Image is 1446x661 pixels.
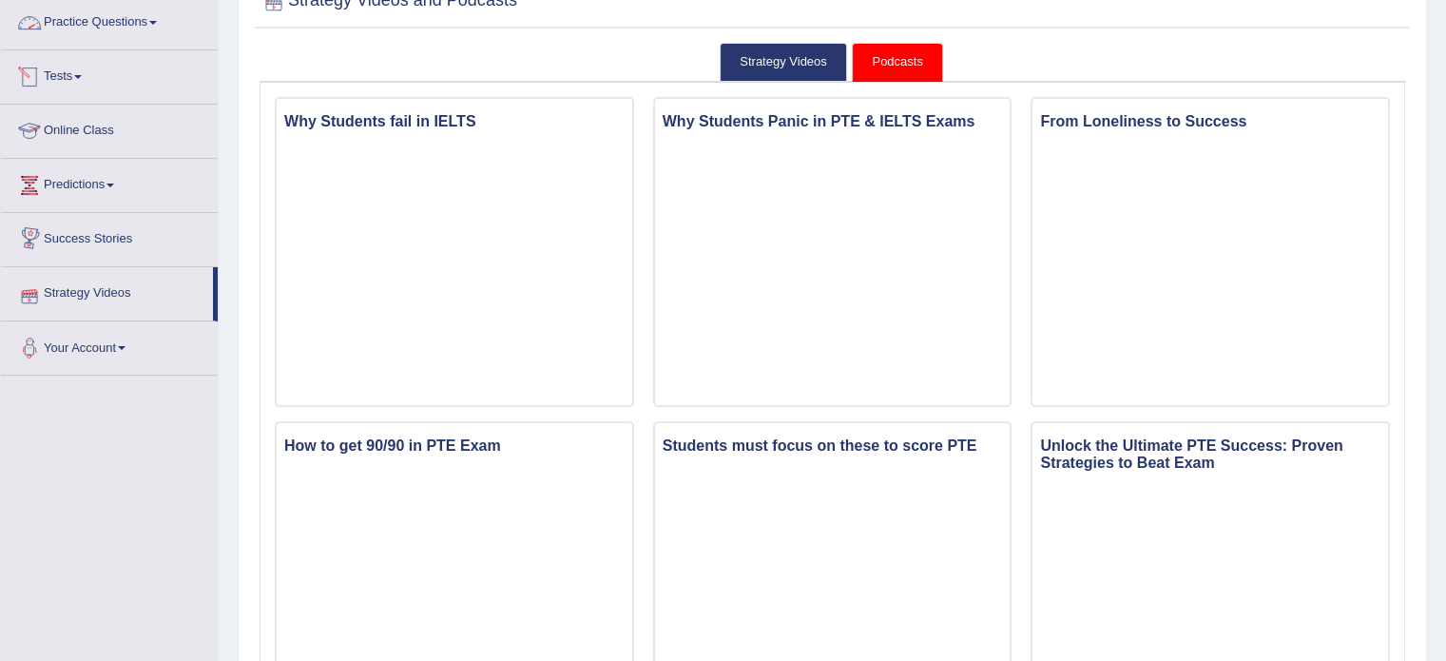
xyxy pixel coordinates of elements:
h3: Why Students Panic in PTE & IELTS Exams [655,108,1011,135]
h3: Students must focus on these to score PTE [655,433,1011,459]
a: Success Stories [1,213,218,261]
a: Predictions [1,159,218,206]
h3: Why Students fail in IELTS [277,108,632,135]
a: Your Account [1,321,218,369]
h3: How to get 90/90 in PTE Exam [277,433,632,459]
a: Tests [1,50,218,98]
h3: Unlock the Ultimate PTE Success: Proven Strategies to Beat Exam [1032,433,1388,476]
a: Strategy Videos [1,267,213,315]
a: Online Class [1,105,218,152]
h3: From Loneliness to Success [1032,108,1388,135]
a: Podcasts [852,43,942,82]
a: Strategy Videos [720,43,847,82]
